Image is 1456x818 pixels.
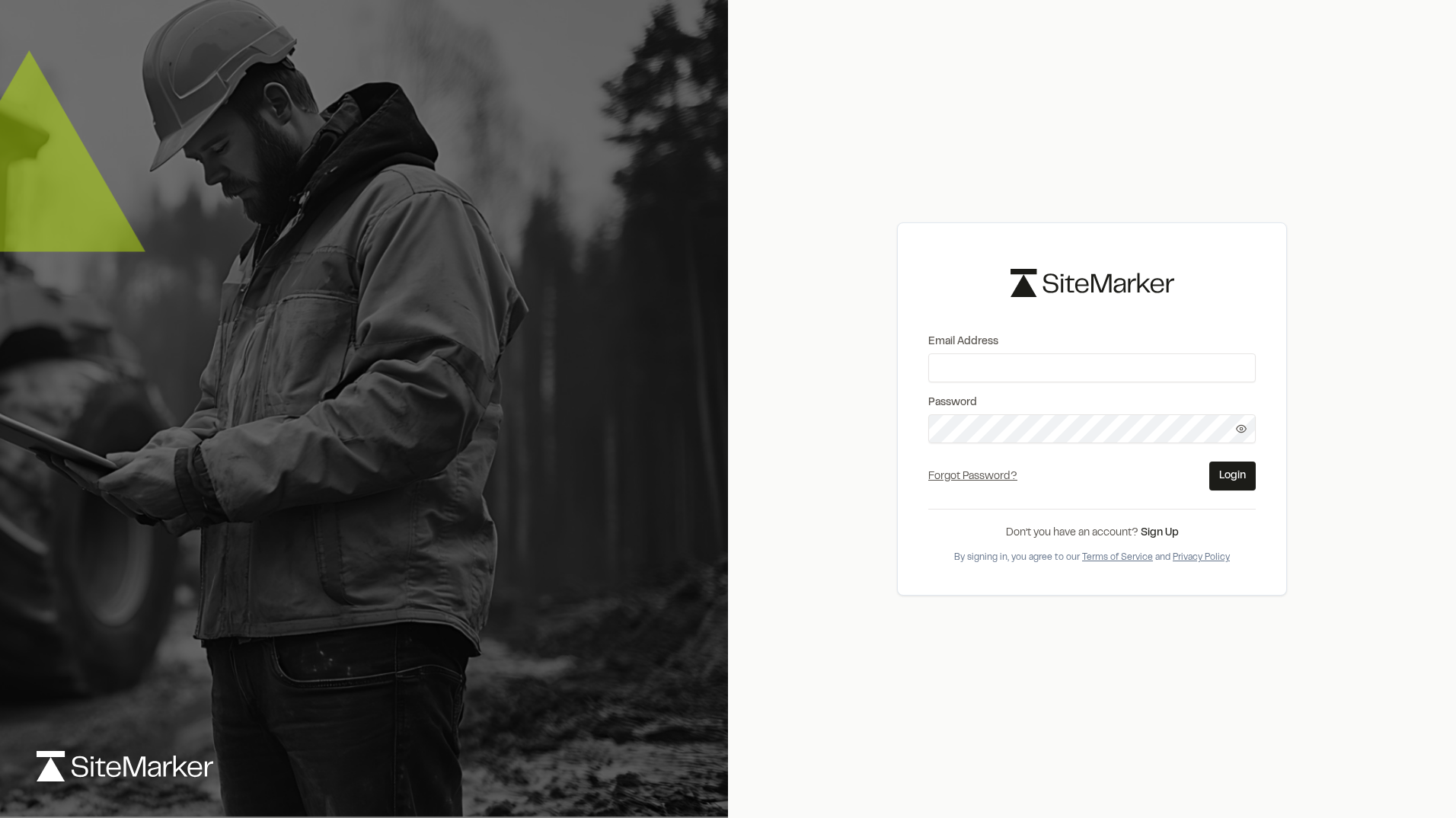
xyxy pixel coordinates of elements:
[928,334,1256,350] label: Email Address
[928,551,1256,564] div: By signing in, you agree to our and
[1209,462,1256,490] button: Login
[928,472,1017,481] a: Forgot Password?
[928,525,1256,542] div: Don’t you have an account?
[1082,551,1153,564] button: Terms of Service
[37,751,213,781] img: logo-white-rebrand.svg
[1011,269,1174,297] img: logo-black-rebrand.svg
[1141,529,1179,538] a: Sign Up
[1173,551,1230,564] button: Privacy Policy
[928,395,1256,411] label: Password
